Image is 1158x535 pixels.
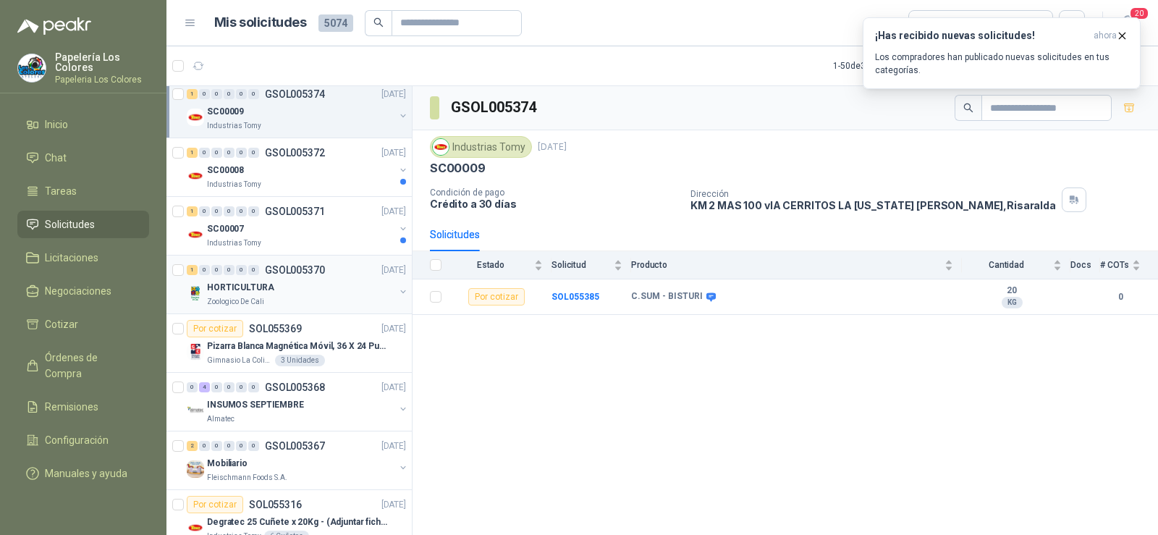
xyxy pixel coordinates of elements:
a: Tareas [17,177,149,205]
p: Zoologico De Cali [207,296,264,308]
span: 20 [1129,7,1149,20]
span: 5074 [318,14,353,32]
p: GSOL005371 [265,206,325,216]
p: SC00008 [207,164,244,177]
img: Company Logo [187,109,204,126]
div: 0 [224,382,234,392]
div: 0 [224,265,234,275]
div: 0 [248,441,259,451]
span: Tareas [45,183,77,199]
p: Almatec [207,413,234,425]
div: 3 Unidades [275,355,325,366]
p: [DATE] [381,381,406,395]
b: SOL055385 [551,292,599,302]
p: GSOL005372 [265,148,325,158]
b: 20 [962,285,1062,297]
div: Por cotizar [187,496,243,513]
h3: ¡Has recibido nuevas solicitudes! [875,30,1088,42]
th: Solicitud [551,251,631,279]
div: 0 [236,89,247,99]
div: 0 [236,265,247,275]
a: 1 0 0 0 0 0 GSOL005370[DATE] Company LogoHORTICULTURAZoologico De Cali [187,261,409,308]
a: 1 0 0 0 0 0 GSOL005372[DATE] Company LogoSC00008Industrias Tomy [187,144,409,190]
div: Industrias Tomy [430,136,532,158]
img: Company Logo [18,54,46,82]
p: GSOL005368 [265,382,325,392]
img: Logo peakr [17,17,91,35]
div: 0 [248,265,259,275]
div: Por cotizar [468,288,525,306]
div: 1 [187,89,198,99]
p: SOL055316 [249,500,302,510]
div: 4 [199,382,210,392]
div: 0 [211,89,222,99]
span: Solicitudes [45,216,95,232]
b: 0 [1100,290,1141,304]
p: Degratec 25 Cuñete x 20Kg - (Adjuntar ficha técnica) [207,515,387,529]
span: Licitaciones [45,250,98,266]
a: Chat [17,144,149,172]
div: 0 [199,206,210,216]
p: SC00009 [207,105,244,119]
div: 0 [211,265,222,275]
div: 0 [187,382,198,392]
p: Industrias Tomy [207,120,261,132]
p: GSOL005374 [265,89,325,99]
div: 0 [236,206,247,216]
span: Negociaciones [45,283,111,299]
span: Producto [631,260,942,270]
a: 1 0 0 0 0 0 GSOL005374[DATE] Company LogoSC00009Industrias Tomy [187,85,409,132]
p: SC00009 [430,161,486,176]
div: 2 [187,441,198,451]
div: 0 [199,148,210,158]
div: Solicitudes [430,227,480,243]
th: Estado [450,251,551,279]
a: Cotizar [17,311,149,338]
th: # COTs [1100,251,1158,279]
span: search [963,103,973,113]
div: 0 [211,441,222,451]
p: [DATE] [381,498,406,512]
div: 0 [248,148,259,158]
p: Gimnasio La Colina [207,355,272,366]
p: Pizarra Blanca Magnética Móvil, 36 X 24 Pulgadas, Dob [207,340,387,353]
h1: Mis solicitudes [214,12,307,33]
a: Licitaciones [17,244,149,271]
div: Por cotizar [187,320,243,337]
div: 0 [248,382,259,392]
a: 2 0 0 0 0 0 GSOL005367[DATE] Company LogoMobiliarioFleischmann Foods S.A. [187,437,409,484]
h3: GSOL005374 [451,96,538,119]
div: 0 [199,89,210,99]
span: Remisiones [45,399,98,415]
p: [DATE] [381,322,406,336]
p: [DATE] [381,88,406,101]
img: Company Logo [187,285,204,302]
p: Industrias Tomy [207,237,261,249]
div: 1 [187,265,198,275]
div: 0 [236,382,247,392]
div: 0 [224,89,234,99]
div: 0 [224,148,234,158]
th: Docs [1070,251,1100,279]
p: Fleischmann Foods S.A. [207,472,287,484]
div: Todas [918,15,948,31]
span: Órdenes de Compra [45,350,135,382]
span: Inicio [45,117,68,132]
a: Remisiones [17,393,149,421]
p: SOL055369 [249,324,302,334]
img: Company Logo [433,139,449,155]
a: Inicio [17,111,149,138]
div: 0 [224,206,234,216]
p: SC00007 [207,222,244,236]
p: Los compradores han publicado nuevas solicitudes en tus categorías. [875,51,1128,77]
p: Dirección [690,189,1056,199]
p: Papelería Los Colores [55,52,149,72]
span: Cotizar [45,316,78,332]
a: Manuales y ayuda [17,460,149,487]
th: Producto [631,251,962,279]
p: [DATE] [381,264,406,277]
p: [DATE] [538,140,567,154]
div: 0 [211,382,222,392]
span: Configuración [45,432,109,448]
div: KG [1002,297,1023,308]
